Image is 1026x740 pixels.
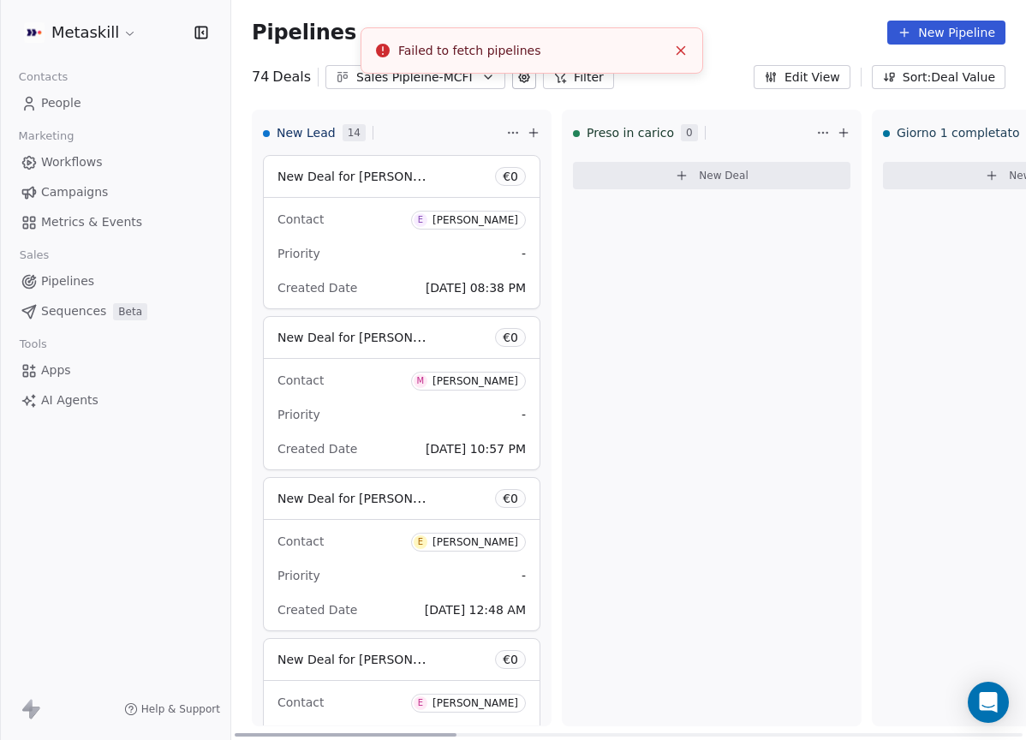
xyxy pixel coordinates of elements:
[124,702,220,716] a: Help & Support
[14,89,217,117] a: People
[14,208,217,236] a: Metrics & Events
[417,374,425,388] div: M
[398,42,666,60] div: Failed to fetch pipelines
[277,281,357,295] span: Created Date
[418,535,423,549] div: E
[14,178,217,206] a: Campaigns
[277,695,324,709] span: Contact
[277,490,458,506] span: New Deal for [PERSON_NAME]
[277,651,458,667] span: New Deal for [PERSON_NAME]
[41,153,103,171] span: Workflows
[14,148,217,176] a: Workflows
[41,391,98,409] span: AI Agents
[503,329,518,346] span: € 0
[12,331,54,357] span: Tools
[263,110,503,155] div: New Lead14
[11,123,81,149] span: Marketing
[113,303,147,320] span: Beta
[141,702,220,716] span: Help & Support
[587,124,674,141] span: Preso in carico
[14,386,217,415] a: AI Agents
[263,477,540,631] div: New Deal for [PERSON_NAME]€0ContactE[PERSON_NAME]Priority-Created Date[DATE] 12:48 AM
[432,214,518,226] div: [PERSON_NAME]
[11,64,75,90] span: Contacts
[426,442,526,456] span: [DATE] 10:57 PM
[41,302,106,320] span: Sequences
[432,536,518,548] div: [PERSON_NAME]
[356,69,474,87] div: Sales Pipleine-MCFI
[51,21,119,44] span: Metaskill
[41,272,94,290] span: Pipelines
[41,213,142,231] span: Metrics & Events
[41,183,108,201] span: Campaigns
[681,124,698,141] span: 0
[277,534,324,548] span: Contact
[252,67,311,87] div: 74
[426,281,526,295] span: [DATE] 08:38 PM
[14,267,217,295] a: Pipelines
[277,168,458,184] span: New Deal for [PERSON_NAME]
[277,442,357,456] span: Created Date
[573,110,813,155] div: Preso in carico0
[277,373,324,387] span: Contact
[503,168,518,185] span: € 0
[343,124,366,141] span: 14
[12,242,57,268] span: Sales
[670,39,692,62] button: Close toast
[41,361,71,379] span: Apps
[263,316,540,470] div: New Deal for [PERSON_NAME]€0ContactM[PERSON_NAME]Priority-Created Date[DATE] 10:57 PM
[543,65,614,89] button: Filter
[425,603,526,617] span: [DATE] 12:48 AM
[24,22,45,43] img: AVATAR%20METASKILL%20-%20Colori%20Positivo.png
[573,162,850,189] button: New Deal
[887,21,1005,45] button: New Pipeline
[263,155,540,309] div: New Deal for [PERSON_NAME]€0ContactE[PERSON_NAME]Priority-Created Date[DATE] 08:38 PM
[503,490,518,507] span: € 0
[252,21,356,45] span: Pipelines
[522,245,526,262] span: -
[14,297,217,325] a: SequencesBeta
[432,375,518,387] div: [PERSON_NAME]
[418,213,423,227] div: E
[699,169,749,182] span: New Deal
[277,603,357,617] span: Created Date
[754,65,850,89] button: Edit View
[41,94,81,112] span: People
[432,697,518,709] div: [PERSON_NAME]
[277,124,336,141] span: New Lead
[277,408,320,421] span: Priority
[897,124,1019,141] span: Giorno 1 completato
[14,356,217,385] a: Apps
[968,682,1009,723] div: Open Intercom Messenger
[277,212,324,226] span: Contact
[272,67,311,87] span: Deals
[277,329,458,345] span: New Deal for [PERSON_NAME]
[503,651,518,668] span: € 0
[418,696,423,710] div: E
[277,247,320,260] span: Priority
[872,65,1005,89] button: Sort: Deal Value
[522,406,526,423] span: -
[277,569,320,582] span: Priority
[522,567,526,584] span: -
[21,18,140,47] button: Metaskill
